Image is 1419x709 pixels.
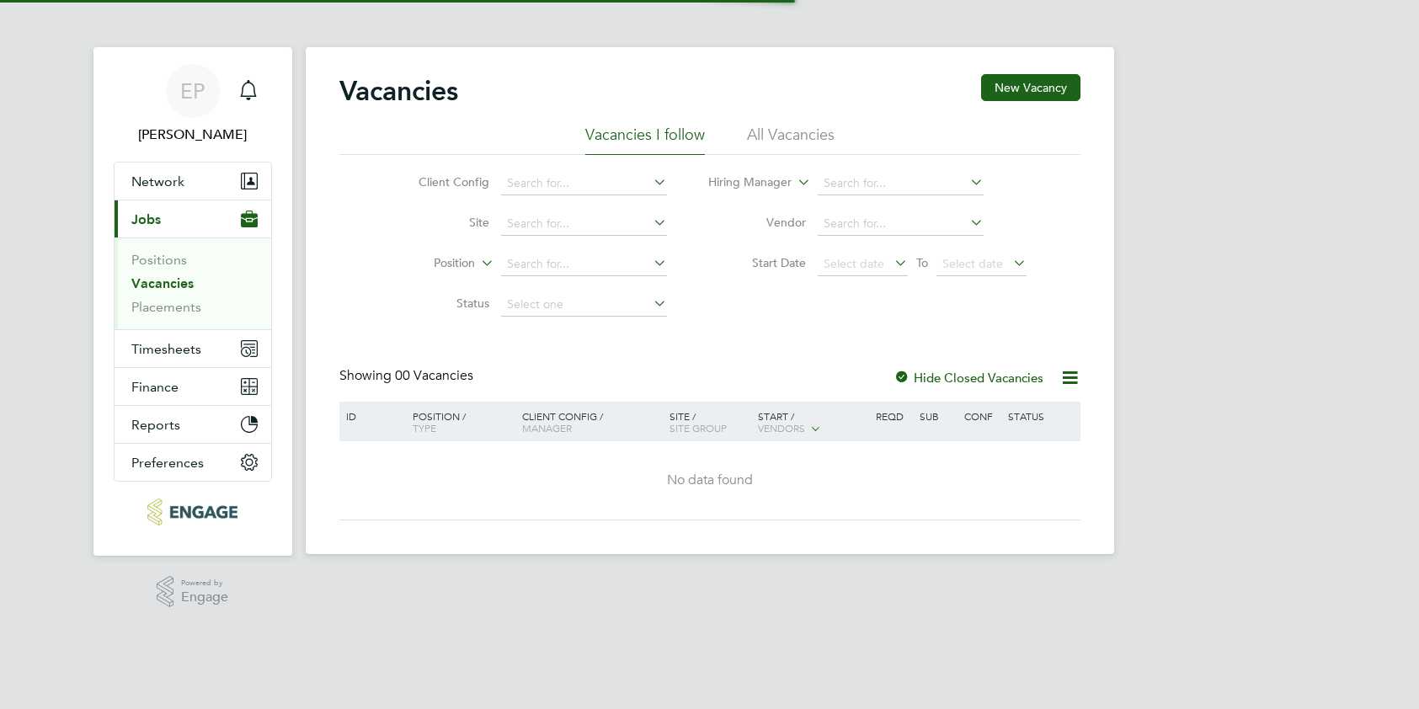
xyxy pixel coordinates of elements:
[392,296,489,311] label: Status
[93,47,292,556] nav: Main navigation
[339,74,458,108] h2: Vacancies
[157,576,228,608] a: Powered byEngage
[709,255,806,270] label: Start Date
[131,417,180,433] span: Reports
[695,174,792,191] label: Hiring Manager
[115,330,271,367] button: Timesheets
[115,200,271,237] button: Jobs
[342,402,401,430] div: ID
[585,125,705,155] li: Vacancies I follow
[872,402,915,430] div: Reqd
[754,402,872,444] div: Start /
[960,402,1004,430] div: Conf
[180,80,205,102] span: EP
[115,444,271,481] button: Preferences
[818,212,984,236] input: Search for...
[339,367,477,385] div: Showing
[669,421,727,434] span: Site Group
[392,215,489,230] label: Site
[747,125,835,155] li: All Vacancies
[342,472,1078,489] div: No data found
[1004,402,1077,430] div: Status
[392,174,489,189] label: Client Config
[115,163,271,200] button: Network
[131,341,201,357] span: Timesheets
[131,275,194,291] a: Vacancies
[400,402,518,442] div: Position /
[395,367,473,384] span: 00 Vacancies
[709,215,806,230] label: Vendor
[518,402,665,442] div: Client Config /
[131,211,161,227] span: Jobs
[131,173,184,189] span: Network
[501,293,667,317] input: Select one
[501,212,667,236] input: Search for...
[181,590,228,605] span: Engage
[114,498,272,525] a: Go to home page
[824,256,884,271] span: Select date
[131,299,201,315] a: Placements
[894,370,1043,386] label: Hide Closed Vacancies
[818,172,984,195] input: Search for...
[115,406,271,443] button: Reports
[131,252,187,268] a: Positions
[378,255,475,272] label: Position
[665,402,754,442] div: Site /
[131,379,179,395] span: Finance
[114,125,272,145] span: Emma Procter
[114,64,272,145] a: EP[PERSON_NAME]
[147,498,237,525] img: carbonrecruitment-logo-retina.png
[758,421,805,434] span: Vendors
[181,576,228,590] span: Powered by
[981,74,1080,101] button: New Vacancy
[522,421,572,434] span: Manager
[115,237,271,329] div: Jobs
[131,455,204,471] span: Preferences
[942,256,1003,271] span: Select date
[115,368,271,405] button: Finance
[501,172,667,195] input: Search for...
[915,402,959,430] div: Sub
[413,421,436,434] span: Type
[911,252,933,274] span: To
[501,253,667,276] input: Search for...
